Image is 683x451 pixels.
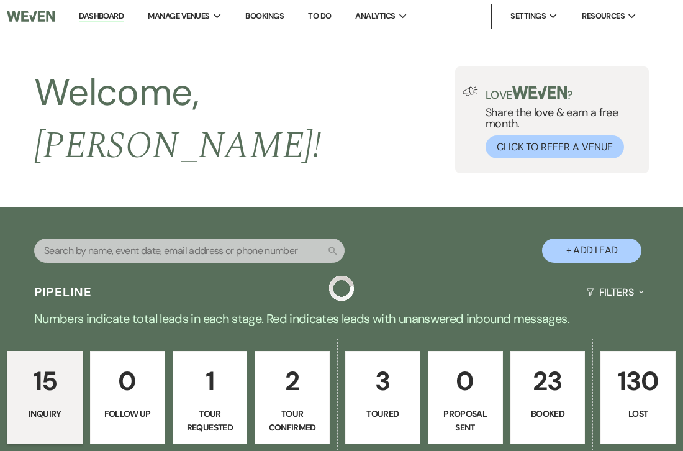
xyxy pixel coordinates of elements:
p: Booked [518,407,577,421]
p: Proposal Sent [436,407,495,435]
input: Search by name, event date, email address or phone number [34,239,345,263]
div: Share the love & earn a free month. [478,86,641,158]
img: weven-logo-green.svg [512,86,568,99]
p: 1 [181,360,240,402]
p: Tour Requested [181,407,240,435]
a: 2Tour Confirmed [255,351,330,444]
span: Analytics [355,10,395,22]
p: Inquiry [16,407,75,421]
img: loud-speaker-illustration.svg [463,86,478,96]
span: [PERSON_NAME] ! [34,117,321,175]
a: 23Booked [510,351,586,444]
img: loading spinner [329,276,354,301]
button: Filters [581,276,649,309]
a: To Do [308,11,331,21]
p: Love ? [486,86,641,101]
p: 23 [518,360,577,402]
a: 15Inquiry [7,351,83,444]
a: 3Toured [345,351,420,444]
p: 15 [16,360,75,402]
h2: Welcome, [34,66,455,172]
a: Bookings [245,11,284,21]
p: 0 [98,360,157,402]
p: 0 [436,360,495,402]
a: Dashboard [79,11,124,22]
a: 0Proposal Sent [428,351,503,444]
p: 130 [608,360,667,402]
p: Toured [353,407,412,421]
p: 3 [353,360,412,402]
img: Weven Logo [7,3,55,29]
span: Settings [510,10,546,22]
a: 130Lost [600,351,676,444]
span: Manage Venues [148,10,209,22]
h3: Pipeline [34,283,93,301]
a: 0Follow Up [90,351,165,444]
p: 2 [263,360,322,402]
p: Lost [608,407,667,421]
p: Follow Up [98,407,157,421]
span: Resources [582,10,625,22]
button: + Add Lead [542,239,641,263]
p: Tour Confirmed [263,407,322,435]
a: 1Tour Requested [173,351,248,444]
button: Click to Refer a Venue [486,135,624,158]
